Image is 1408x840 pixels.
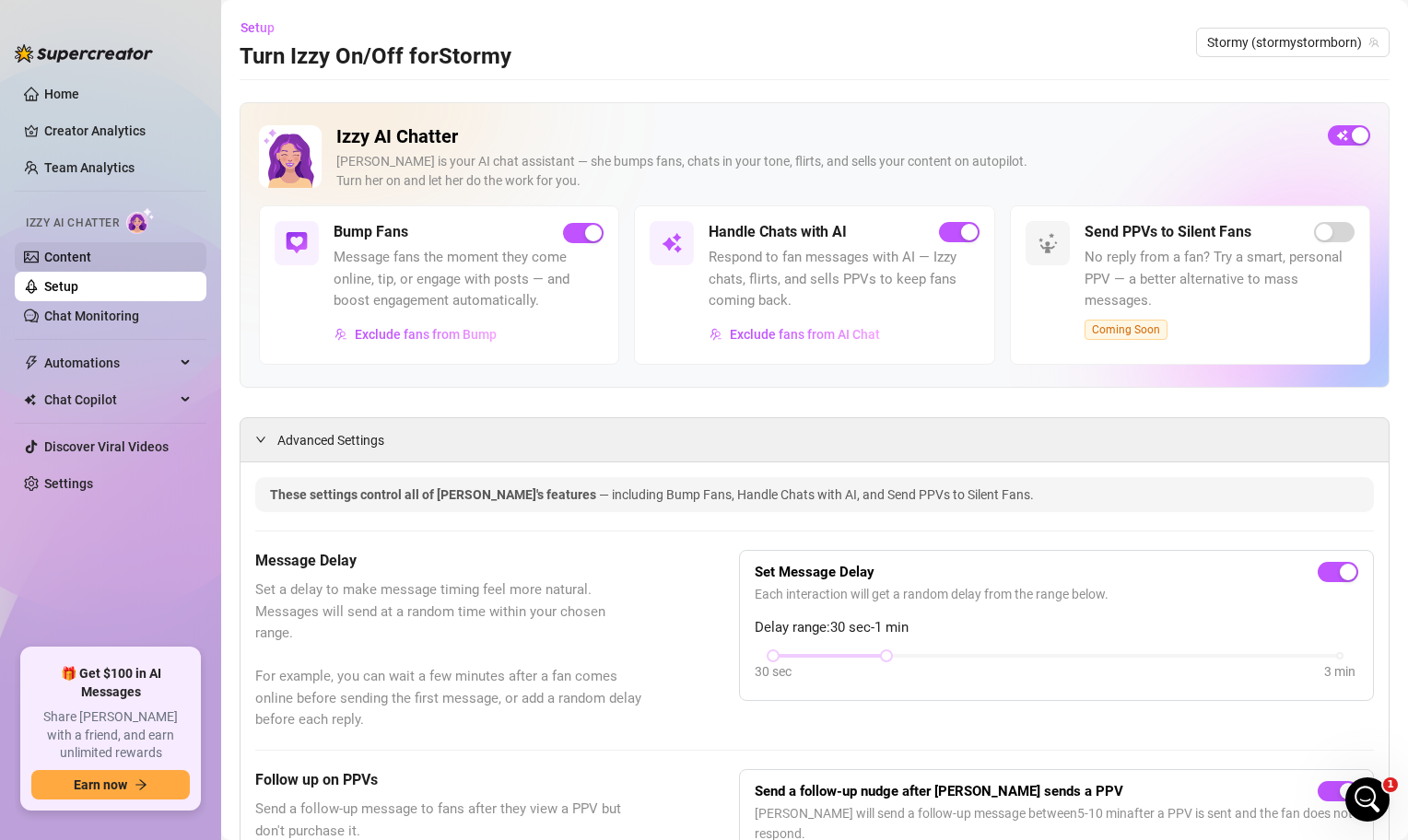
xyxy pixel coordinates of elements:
[710,328,722,341] img: svg%3e
[305,621,340,634] span: News
[92,575,184,648] button: Messages
[107,621,170,634] span: Messages
[334,247,604,312] span: Message fans the moment they come online, tip, or engage with posts — and boost engagement automa...
[44,160,135,175] a: Team Analytics
[1085,221,1251,243] h5: Send PPVs to Silent Fans
[1085,320,1167,340] span: Coming Soon
[755,617,1358,639] span: Delay range: 30 sec - 1 min
[709,247,979,312] span: Respond to fan messages with AI — Izzy chats, flirts, and sells PPVs to keep fans coming back.
[336,125,1313,148] h2: Izzy AI Chatter
[38,569,96,589] div: Update
[276,575,369,648] button: News
[277,430,384,450] span: Advanced Settings
[255,434,266,445] span: expanded
[240,13,289,42] button: Setup
[355,327,497,342] span: Exclude fans from Bump
[286,232,308,254] img: svg%3e
[38,338,331,357] div: Schedule a FREE consulting call:
[31,665,190,701] span: 🎁 Get $100 in AI Messages
[193,278,252,297] div: • 20h ago
[19,244,349,312] div: Profile image for EllaHi sofi, how can I help you?[PERSON_NAME]•20h ago
[25,621,66,634] span: Home
[709,320,881,349] button: Exclude fans from AI Chat
[255,769,647,791] h5: Follow up on PPVs
[1037,232,1059,254] img: svg%3e
[44,348,175,378] span: Automations
[661,232,683,254] img: svg%3e
[232,29,269,66] img: Profile image for Giselle
[38,365,331,402] button: Find a time
[1324,661,1355,682] div: 3 min
[1085,247,1355,312] span: No reply from a fan? Try a smart, personal PPV — a better alternative to mass messages.
[599,487,1034,502] span: — including Bump Fans, Handle Chats with AI, and Send PPVs to Silent Fans.
[1383,777,1398,792] span: 1
[334,328,347,341] img: svg%3e
[1368,37,1379,48] span: team
[18,216,350,313] div: Recent messageProfile image for EllaHi sofi, how can I help you?[PERSON_NAME]•20h ago
[709,221,847,243] h5: Handle Chats with AI
[44,279,78,294] a: Setup
[44,250,91,264] a: Content
[82,261,281,275] span: Hi sofi, how can I help you?
[755,783,1123,799] strong: Send a follow-up nudge after [PERSON_NAME] sends a PPV
[730,327,880,342] span: Exclude fans from AI Chat
[1345,777,1390,822] iframe: Intercom live chat
[270,487,599,502] span: These settings control all of [PERSON_NAME]'s features
[31,770,190,799] button: Earn nowarrow-right
[44,87,79,101] a: Home
[44,385,175,414] span: Chat Copilot
[267,29,304,66] img: Profile image for Ella
[135,778,147,791] span: arrow-right
[31,708,190,763] span: Share [PERSON_NAME] with a friend, and earn unlimited rewards
[82,278,189,297] div: [PERSON_NAME]
[44,116,192,146] a: Creator Analytics
[334,320,498,349] button: Exclude fans from Bump
[18,425,350,659] div: Izzy just got smarter and safer ✨UpdateImprovement
[24,393,36,406] img: Chat Copilot
[184,575,276,648] button: Help
[241,20,275,35] span: Setup
[755,584,1358,604] span: Each interaction will get a random delay from the range below.
[15,44,153,63] img: logo-BBDzfeDw.svg
[38,260,75,297] img: Profile image for Ella
[126,207,155,234] img: AI Chatter
[259,125,322,188] img: Izzy AI Chatter
[44,476,93,491] a: Settings
[336,152,1313,191] div: [PERSON_NAME] is your AI chat assistant — she bumps fans, chats in your tone, flirts, and sells y...
[37,37,160,62] img: logo
[103,569,201,589] div: Improvement
[240,42,511,72] h3: Turn Izzy On/Off for Stormy
[44,309,139,323] a: Chat Monitoring
[334,221,408,243] h5: Bump Fans
[37,131,332,162] p: Hi sofi 👋
[197,29,234,66] img: Profile image for Yoni
[38,232,331,251] div: Recent message
[44,439,169,454] a: Discover Viral Videos
[255,429,277,449] div: expanded
[317,29,350,63] div: Close
[755,564,874,580] strong: Set Message Delay
[1207,29,1379,56] span: Stormy (stormystormborn)
[255,579,647,731] span: Set a delay to make message timing feel more natural. Messages will send at a random time within ...
[19,426,349,554] img: Izzy just got smarter and safer ✨
[37,162,332,193] p: How can we help?
[74,777,127,792] span: Earn now
[755,661,792,682] div: 30 sec
[216,621,245,634] span: Help
[26,215,119,232] span: Izzy AI Chatter
[255,550,647,572] h5: Message Delay
[24,356,39,370] span: thunderbolt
